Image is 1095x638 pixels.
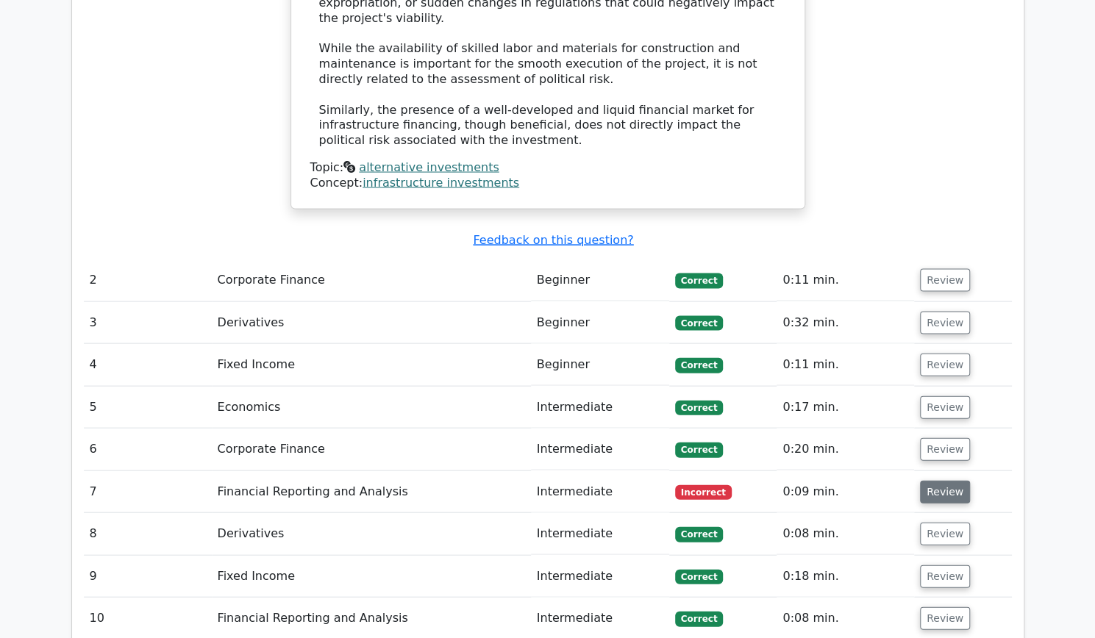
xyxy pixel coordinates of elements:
td: 0:09 min. [777,471,914,513]
td: Intermediate [531,387,669,429]
span: Incorrect [675,485,732,500]
td: Derivatives [212,302,531,344]
button: Review [920,269,970,292]
td: Beginner [531,259,669,301]
td: Intermediate [531,429,669,470]
td: 0:17 min. [777,387,914,429]
button: Review [920,607,970,630]
td: 6 [84,429,212,470]
div: Topic: [310,160,785,176]
td: 0:11 min. [777,344,914,386]
td: Intermediate [531,471,669,513]
span: Correct [675,401,723,415]
td: Financial Reporting and Analysis [212,471,531,513]
td: Corporate Finance [212,429,531,470]
button: Review [920,523,970,545]
td: Fixed Income [212,556,531,598]
td: 2 [84,259,212,301]
td: 0:32 min. [777,302,914,344]
td: 0:20 min. [777,429,914,470]
td: 4 [84,344,212,386]
button: Review [920,481,970,503]
td: 0:08 min. [777,513,914,555]
td: 3 [84,302,212,344]
td: 9 [84,556,212,598]
td: Derivatives [212,513,531,555]
button: Review [920,438,970,461]
td: 0:18 min. [777,556,914,598]
td: Economics [212,387,531,429]
td: Beginner [531,344,669,386]
span: Correct [675,358,723,373]
span: Correct [675,527,723,542]
td: Intermediate [531,556,669,598]
span: Correct [675,273,723,288]
a: Feedback on this question? [473,233,633,247]
td: 7 [84,471,212,513]
td: 8 [84,513,212,555]
td: 5 [84,387,212,429]
button: Review [920,396,970,419]
td: Fixed Income [212,344,531,386]
td: Corporate Finance [212,259,531,301]
span: Correct [675,570,723,584]
span: Correct [675,316,723,331]
td: Beginner [531,302,669,344]
button: Review [920,312,970,334]
span: Correct [675,612,723,626]
span: Correct [675,442,723,457]
div: Concept: [310,176,785,191]
td: 0:11 min. [777,259,914,301]
button: Review [920,354,970,376]
a: infrastructure investments [363,176,519,190]
td: Intermediate [531,513,669,555]
a: alternative investments [359,160,499,174]
button: Review [920,565,970,588]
